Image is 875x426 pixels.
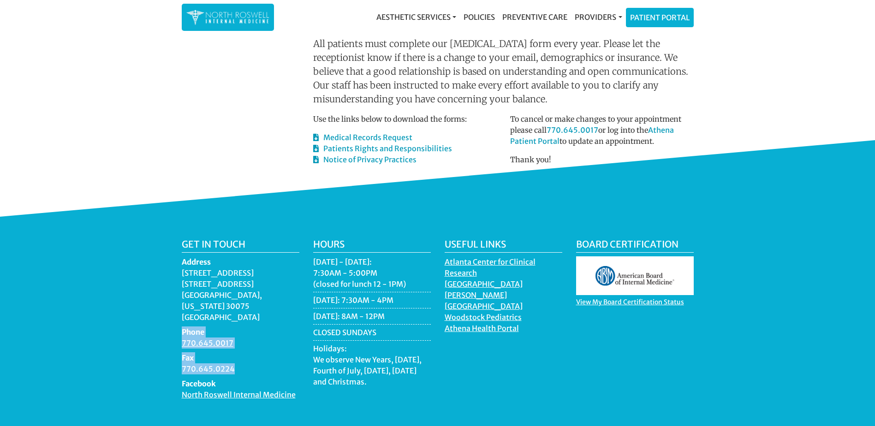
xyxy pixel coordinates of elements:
[313,133,412,142] a: Medical Records Request
[510,125,674,146] a: Athena Patient Portal
[445,302,523,313] a: [GEOGRAPHIC_DATA]
[547,125,598,135] a: 770.645.0017
[313,343,431,390] li: Holidays: We observe New Years, [DATE], Fourth of July, [DATE], [DATE] and Christmas.
[182,363,299,374] dd: 770.645.0224
[313,327,431,341] li: CLOSED SUNDAYS
[576,298,684,308] a: View My Board Certification Status
[182,267,299,323] dd: [STREET_ADDRESS] [STREET_ADDRESS] [GEOGRAPHIC_DATA], [US_STATE] 30075 [GEOGRAPHIC_DATA]
[313,144,452,153] a: Patients Rights and Responsibilities
[182,239,299,253] h5: Get in touch
[313,311,431,325] li: [DATE]: 8AM - 12PM
[186,8,269,26] img: North Roswell Internal Medicine
[445,257,536,280] a: Atlanta Center for Clinical Research
[510,154,694,165] p: Thank you!
[182,338,233,350] a: 770.645.0017
[499,8,571,26] a: Preventive Care
[182,326,299,337] dt: Phone
[445,313,522,324] a: Woodstock Pediatrics
[460,8,499,26] a: Policies
[313,113,497,124] p: Use the links below to download the forms:
[313,37,694,106] p: All patients must complete our [MEDICAL_DATA] form every year. Please let the receptionist know i...
[182,390,296,402] a: North Roswell Internal Medicine
[182,256,299,267] dt: Address
[576,256,694,295] img: aboim_logo.gif
[445,324,519,335] a: Athena Health Portal
[626,8,693,27] a: Patient Portal
[445,239,562,253] h5: Useful Links
[313,295,431,308] li: [DATE]: 7:30AM - 4PM
[182,378,299,389] dt: Facebook
[313,155,417,164] a: Notice of Privacy Practices
[445,279,523,302] a: [GEOGRAPHIC_DATA][PERSON_NAME]
[313,256,431,292] li: [DATE] - [DATE]: 7:30AM - 5:00PM (closed for lunch 12 - 1PM)
[571,8,625,26] a: Providers
[576,239,694,253] h5: Board Certification
[182,352,299,363] dt: Fax
[313,239,431,253] h5: Hours
[510,113,694,147] p: To cancel or make changes to your appointment please call or log into the to update an appointment.
[373,8,460,26] a: Aesthetic Services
